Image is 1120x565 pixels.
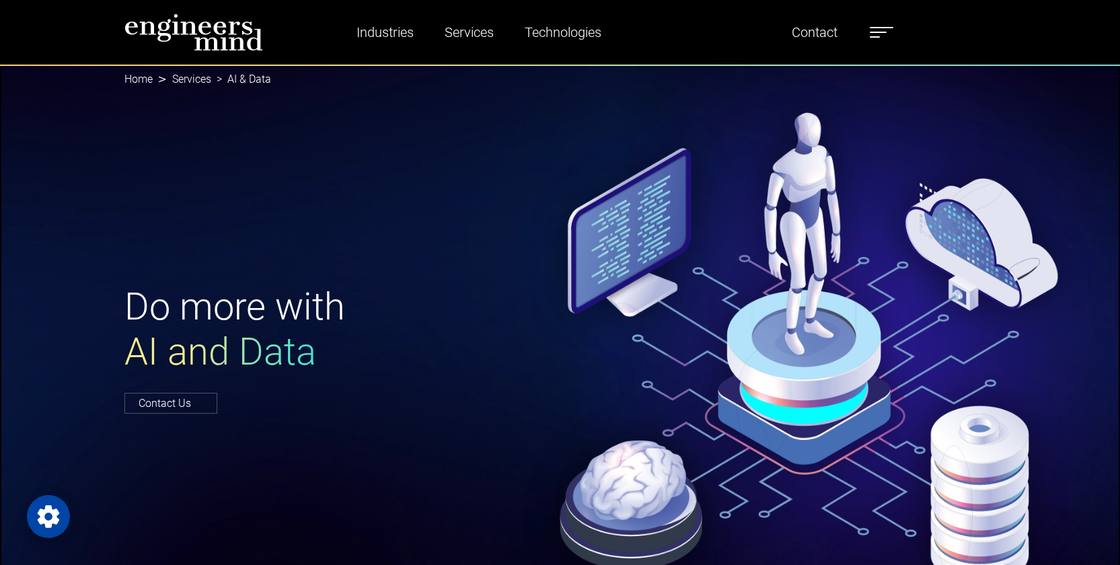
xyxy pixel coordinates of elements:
[124,330,316,374] span: AI and Data
[351,17,419,48] a: Industries
[211,71,271,87] li: AI & Data
[786,17,843,48] a: Contact
[439,17,499,48] a: Services
[172,73,211,85] a: Services
[124,13,263,51] img: logo
[124,65,996,94] nav: breadcrumb
[124,393,217,414] a: Contact Us
[124,73,153,85] a: Home
[124,285,552,375] h1: Do more with
[519,17,607,48] a: Technologies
